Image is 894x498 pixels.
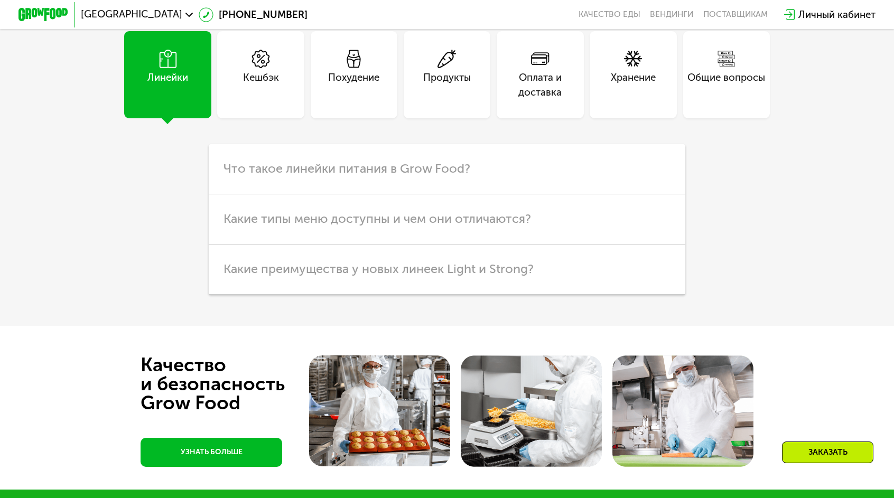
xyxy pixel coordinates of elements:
[328,70,379,100] div: Похудение
[81,10,182,20] span: [GEOGRAPHIC_DATA]
[798,7,876,22] div: Личный кабинет
[141,355,324,412] div: Качество и безопасность Grow Food
[147,70,188,100] div: Линейки
[579,10,640,20] a: Качество еды
[199,7,308,22] a: [PHONE_NUMBER]
[423,70,471,100] div: Продукты
[611,70,656,100] div: Хранение
[687,70,765,100] div: Общие вопросы
[497,70,584,100] div: Оплата и доставка
[650,10,693,20] a: Вендинги
[224,211,531,226] span: Какие типы меню доступны и чем они отличаются?
[224,161,470,176] span: Что такое линейки питания в Grow Food?
[782,441,873,463] div: Заказать
[243,70,279,100] div: Кешбэк
[703,10,768,20] div: поставщикам
[141,438,282,467] a: УЗНАТЬ БОЛЬШЕ
[224,261,534,276] span: Какие преимущества у новых линеек Light и Strong?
